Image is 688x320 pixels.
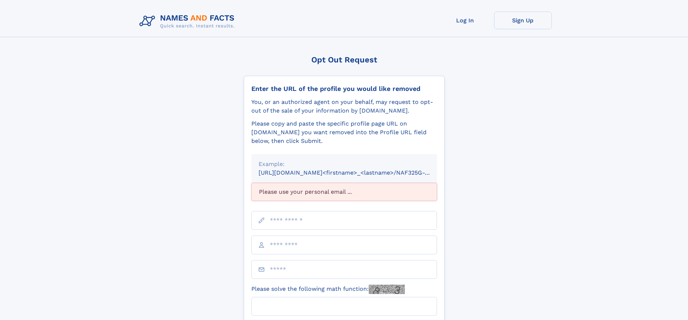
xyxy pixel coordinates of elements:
div: Enter the URL of the profile you would like removed [251,85,437,93]
label: Please solve the following math function: [251,285,405,294]
div: Please copy and paste the specific profile page URL on [DOMAIN_NAME] you want removed into the Pr... [251,119,437,145]
div: Please use your personal email ... [251,183,437,201]
div: Opt Out Request [244,55,445,64]
img: Logo Names and Facts [137,12,241,31]
small: [URL][DOMAIN_NAME]<firstname>_<lastname>/NAF325G-xxxxxxxx [259,169,451,176]
div: Example: [259,160,430,168]
a: Sign Up [494,12,552,29]
a: Log In [436,12,494,29]
div: You, or an authorized agent on your behalf, may request to opt-out of the sale of your informatio... [251,98,437,115]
